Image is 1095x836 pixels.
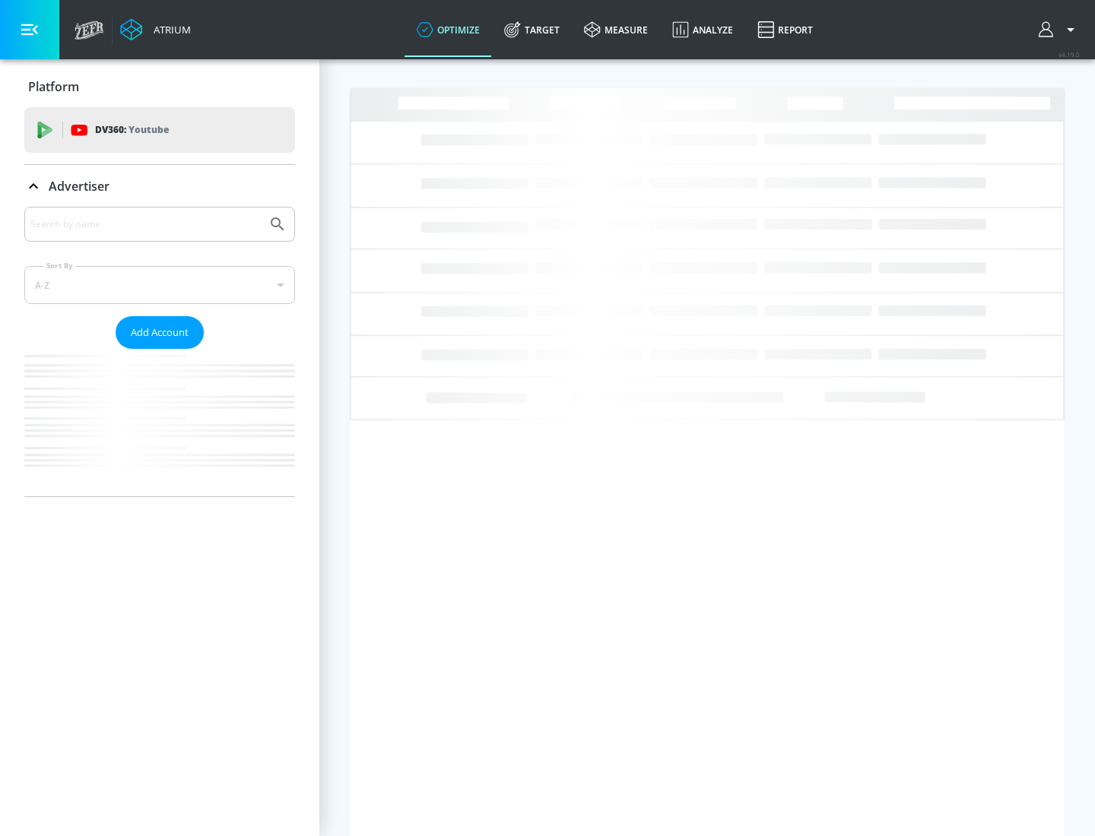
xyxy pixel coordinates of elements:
nav: list of Advertiser [24,349,295,496]
div: Platform [24,65,295,108]
p: Platform [28,78,79,95]
p: Advertiser [49,178,109,195]
div: A-Z [24,266,295,304]
span: v 4.19.0 [1058,50,1080,59]
a: optimize [405,2,492,57]
label: Sort By [43,261,76,271]
span: Add Account [131,324,189,341]
p: Youtube [129,122,169,138]
a: Report [745,2,825,57]
a: Target [492,2,572,57]
button: Add Account [116,316,204,349]
div: Advertiser [24,207,295,496]
a: measure [572,2,660,57]
a: Atrium [120,18,191,41]
div: Atrium [148,23,191,36]
div: Advertiser [24,165,295,207]
div: DV360: Youtube [24,107,295,153]
a: Analyze [660,2,745,57]
input: Search by name [30,214,261,234]
p: DV360: [95,122,169,138]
